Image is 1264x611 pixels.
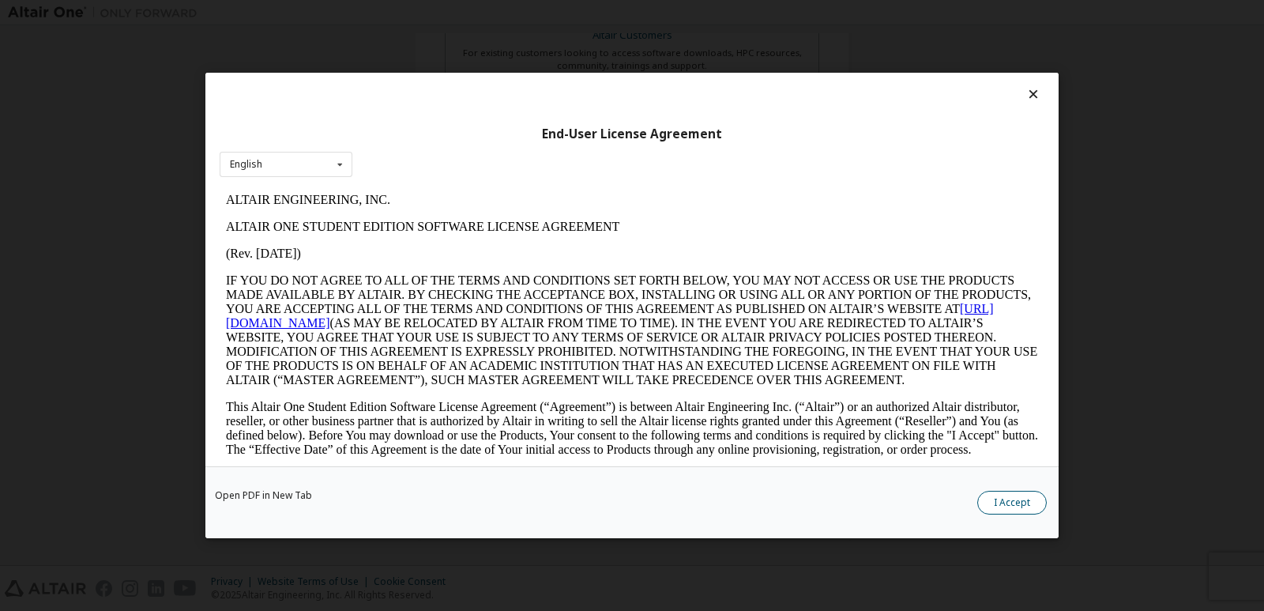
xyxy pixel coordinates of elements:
[6,87,818,201] p: IF YOU DO NOT AGREE TO ALL OF THE TERMS AND CONDITIONS SET FORTH BELOW, YOU MAY NOT ACCESS OR USE...
[6,33,818,47] p: ALTAIR ONE STUDENT EDITION SOFTWARE LICENSE AGREEMENT
[6,6,818,21] p: ALTAIR ENGINEERING, INC.
[215,491,312,500] a: Open PDF in New Tab
[6,60,818,74] p: (Rev. [DATE])
[6,115,774,143] a: [URL][DOMAIN_NAME]
[977,491,1047,515] button: I Accept
[6,213,818,270] p: This Altair One Student Edition Software License Agreement (“Agreement”) is between Altair Engine...
[220,126,1044,142] div: End-User License Agreement
[230,160,262,169] div: English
